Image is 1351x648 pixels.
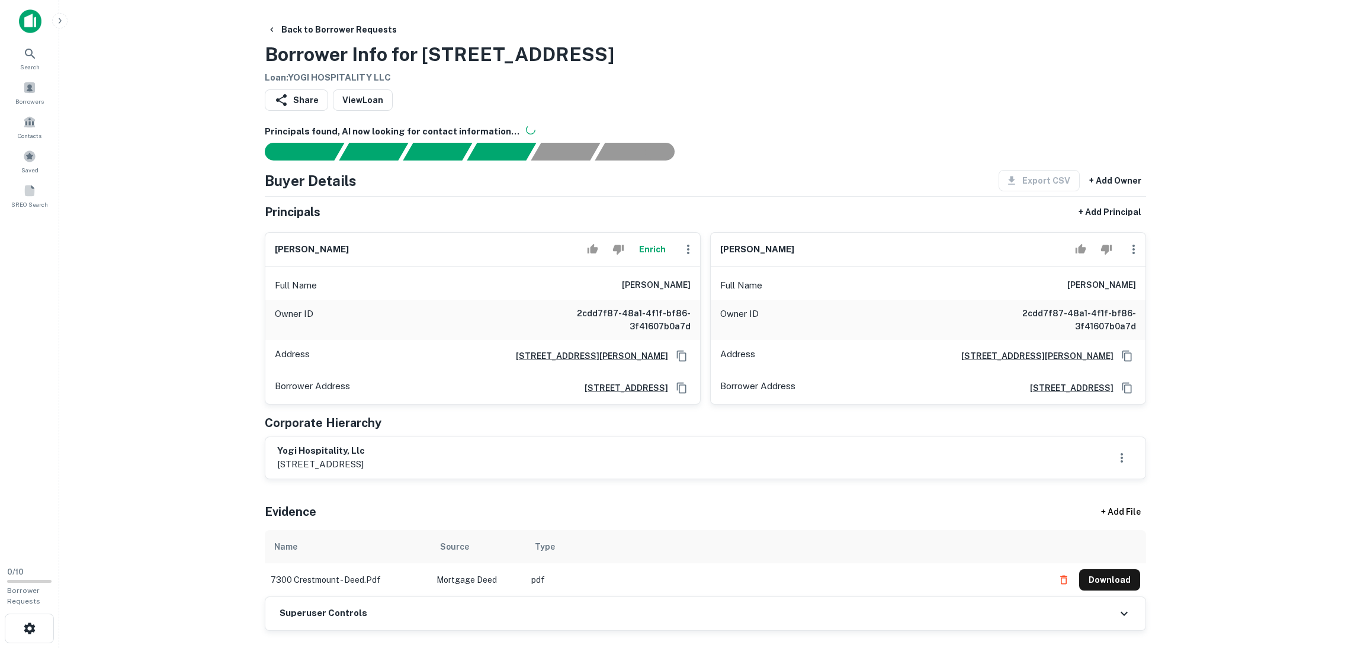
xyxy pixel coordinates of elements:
button: Reject [1096,238,1116,261]
iframe: Chat Widget [1292,553,1351,610]
h3: Borrower Info for [STREET_ADDRESS] [265,40,614,69]
a: [STREET_ADDRESS][PERSON_NAME] [952,349,1113,363]
p: [STREET_ADDRESS] [277,457,365,471]
h5: Corporate Hierarchy [265,414,381,432]
button: Copy Address [1118,379,1136,397]
p: Owner ID [275,307,313,333]
span: Borrowers [15,97,44,106]
a: Borrowers [4,76,56,108]
span: 0 / 10 [7,567,24,576]
span: Search [20,62,40,72]
button: Share [265,89,328,111]
h6: [PERSON_NAME] [275,243,349,256]
h5: Evidence [265,503,316,521]
span: Contacts [18,131,41,140]
button: Delete file [1053,570,1074,589]
button: + Add Principal [1074,201,1146,223]
h6: Principals found, AI now looking for contact information... [265,125,1146,139]
td: Mortgage Deed [431,563,525,596]
a: ViewLoan [333,89,393,111]
div: Documents found, AI parsing details... [403,143,472,161]
div: Sending borrower request to AI... [251,143,339,161]
a: [STREET_ADDRESS] [575,381,668,394]
div: AI fulfillment process complete. [595,143,689,161]
h6: 2cdd7f87-48a1-4f1f-bf86-3f41607b0a7d [994,307,1136,333]
h6: Superuser Controls [280,607,367,620]
p: Owner ID [720,307,759,333]
span: SREO Search [11,200,48,209]
div: Type [535,540,555,554]
p: Borrower Address [275,379,350,397]
div: Principals found, AI now looking for contact information... [467,143,536,161]
a: Saved [4,145,56,177]
h4: Buyer Details [265,170,357,191]
div: Your request is received and processing... [339,143,408,161]
button: Back to Borrower Requests [262,19,402,40]
a: [STREET_ADDRESS] [1021,381,1113,394]
span: Saved [21,165,38,175]
button: Copy Address [673,347,691,365]
button: + Add Owner [1084,170,1146,191]
td: 7300 crestmount - deed.pdf [265,563,431,596]
div: Name [274,540,297,554]
div: + Add File [1080,502,1163,523]
button: Enrich [634,238,672,261]
a: [STREET_ADDRESS][PERSON_NAME] [506,349,668,363]
a: Contacts [4,111,56,143]
p: Address [275,347,310,365]
h6: [PERSON_NAME] [720,243,794,256]
p: Full Name [720,278,762,293]
td: pdf [525,563,1047,596]
button: Download [1079,569,1140,591]
th: Name [265,530,431,563]
img: capitalize-icon.png [19,9,41,33]
th: Source [431,530,525,563]
a: Search [4,42,56,74]
h5: Principals [265,203,320,221]
h6: Loan : YOGI HOSPITALITY LLC [265,71,614,85]
p: Address [720,347,755,365]
div: scrollable content [265,530,1146,596]
h6: [PERSON_NAME] [1067,278,1136,293]
p: Full Name [275,278,317,293]
button: Accept [582,238,603,261]
h6: yogi hospitality, llc [277,444,365,458]
h6: 2cdd7f87-48a1-4f1f-bf86-3f41607b0a7d [548,307,691,333]
a: SREO Search [4,179,56,211]
h6: [PERSON_NAME] [622,278,691,293]
span: Borrower Requests [7,586,40,605]
div: Principals found, still searching for contact information. This may take time... [531,143,600,161]
button: Copy Address [1118,347,1136,365]
button: Accept [1070,238,1091,261]
div: Source [440,540,469,554]
button: Reject [608,238,628,261]
th: Type [525,530,1047,563]
button: Copy Address [673,379,691,397]
p: Borrower Address [720,379,795,397]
